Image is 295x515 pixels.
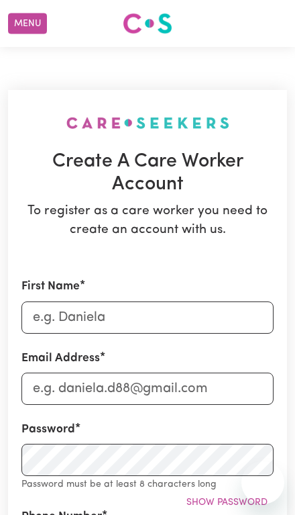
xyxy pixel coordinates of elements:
img: Careseekers logo [123,11,172,36]
label: Email Address [21,350,100,367]
iframe: Button to launch messaging window [241,461,284,504]
p: To register as a care worker you need to create an account with us. [21,202,274,241]
button: Menu [8,13,47,34]
small: Password must be at least 8 characters long [21,479,217,489]
input: e.g. Daniela [21,301,274,334]
a: Careseekers logo [123,8,172,39]
label: Password [21,421,75,438]
label: First Name [21,278,80,295]
h1: Create A Care Worker Account [21,150,274,197]
button: Show password [180,492,274,513]
input: e.g. daniela.d88@gmail.com [21,373,274,405]
span: Show password [186,498,268,508]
